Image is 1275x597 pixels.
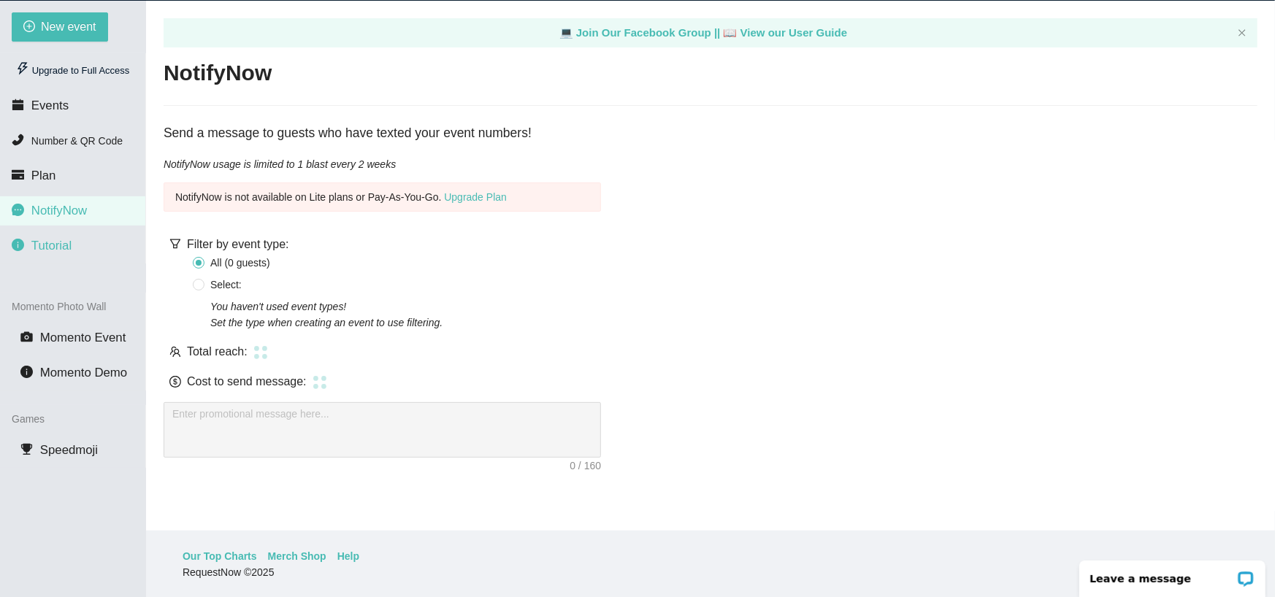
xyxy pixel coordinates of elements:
[16,62,29,75] span: thunderbolt
[559,26,573,39] span: laptop
[12,99,24,111] span: calendar
[204,255,276,271] span: All ( 0 guest s )
[12,56,134,85] div: Upgrade to Full Access
[1238,28,1247,38] button: close
[724,26,848,39] a: laptop View our User Guide
[204,277,248,293] span: Select:
[175,191,507,203] span: NotifyNow is not available on Lite plans or Pay-As-You-Go.
[169,238,181,250] span: filter
[169,346,181,358] span: team
[20,331,33,343] span: camera
[183,548,257,564] a: Our Top Charts
[164,58,272,88] h2: NotifyNow
[337,548,359,564] a: Help
[559,26,724,39] a: laptop Join Our Facebook Group ||
[40,331,126,344] span: Momento Event
[12,134,24,146] span: phone
[187,372,307,390] span: Cost to send message:
[169,376,181,388] span: dollar
[183,564,1235,580] div: RequestNow © 2025
[1238,28,1247,37] span: close
[23,20,35,34] span: plus-circle
[187,342,248,361] span: Total reach:
[164,156,1257,172] div: NotifyNow usage is limited to 1 blast every 2 weeks
[724,26,738,39] span: laptop
[31,99,69,112] span: Events
[31,135,123,147] span: Number & QR Code
[210,298,601,331] div: You haven't used event types! Set the type when creating an event to use filtering.
[444,191,507,203] a: Upgrade Plan
[12,12,108,42] button: plus-circleNew event
[20,443,33,455] span: trophy
[12,239,24,251] span: info-circle
[187,238,289,250] span: Filter by event type:
[31,204,87,217] span: NotifyNow
[268,548,326,564] a: Merch Shop
[164,123,1257,144] div: Send a message to guests who have texted your event numbers!
[12,204,24,216] span: message
[31,239,72,253] span: Tutorial
[31,169,56,182] span: Plan
[41,18,96,36] span: New event
[12,169,24,181] span: credit-card
[40,443,98,457] span: Speedmoji
[20,366,33,378] span: info-circle
[40,366,127,380] span: Momento Demo
[1070,551,1275,597] iframe: LiveChat chat widget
